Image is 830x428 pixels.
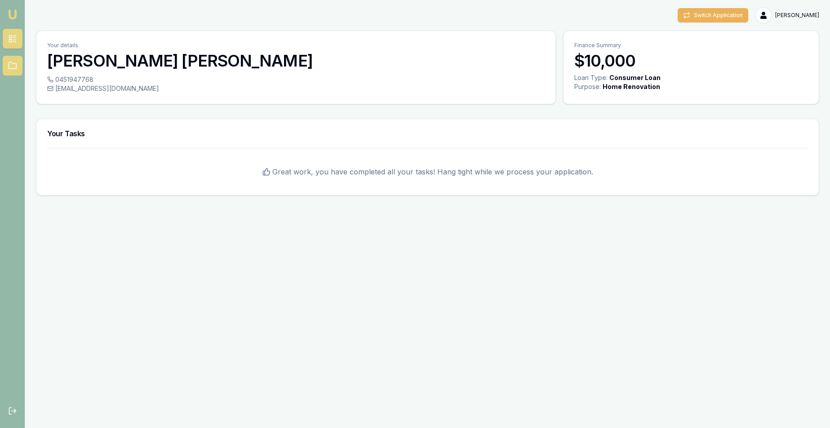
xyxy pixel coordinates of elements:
[574,42,808,49] p: Finance Summary
[55,75,93,84] span: 0451947768
[47,130,808,137] h3: Your Tasks
[609,73,661,82] div: Consumer Loan
[574,73,608,82] div: Loan Type:
[7,9,18,20] img: emu-icon-u.png
[775,12,819,19] span: [PERSON_NAME]
[678,8,748,22] button: Switch Application
[272,166,593,177] span: Great work, you have completed all your tasks! Hang tight while we process your application.
[574,52,808,70] h3: $10,000
[55,84,159,93] span: [EMAIL_ADDRESS][DOMAIN_NAME]
[574,82,601,91] div: Purpose:
[47,42,545,49] p: Your details
[47,52,545,70] h3: [PERSON_NAME] [PERSON_NAME]
[603,82,660,91] div: Home Renovation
